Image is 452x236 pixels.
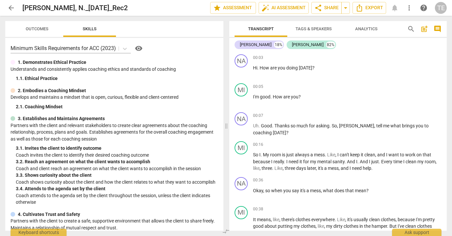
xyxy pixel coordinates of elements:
[11,122,218,143] p: Partners with the client and relevant stakeholders to create clear agreements about the coaching ...
[213,4,221,12] span: star
[405,223,417,229] span: clean
[235,141,248,154] div: Change speaker
[357,159,360,164] span: .
[16,145,218,152] div: 3. 1. Invites the client to identify outcome
[260,94,270,99] span: good
[371,159,379,164] span: just
[311,2,342,14] button: Share
[402,123,416,128] span: brings
[361,152,364,157] span: it
[278,65,286,70] span: you
[303,230,311,236] span: my
[407,25,415,33] span: search
[288,230,294,236] span: all
[18,211,80,218] p: 4. Cultivates Trust and Safety
[260,65,270,70] span: How
[282,152,286,157] span: is
[286,65,299,70] span: doing
[265,188,271,193] span: so
[283,188,292,193] span: you
[359,223,364,229] span: in
[253,177,263,183] span: 00:36
[316,166,318,171] span: ,
[294,230,303,236] span: over
[417,159,425,164] span: my
[326,41,335,48] div: 82%
[16,185,218,192] div: 3. 4. Attends to the agenda set by the client
[16,75,218,82] div: 1. 1. Ethical Practice
[344,223,359,229] span: clothes
[311,230,323,236] span: couch
[262,166,272,171] span: three
[314,4,339,12] span: Share
[283,94,291,99] span: are
[272,166,274,171] span: .
[340,152,350,157] span: can't
[366,188,369,193] span: ?
[297,123,309,128] span: much
[253,159,271,164] span: because
[325,230,343,236] span: because
[328,166,339,171] span: mess
[324,223,326,229] span: ,
[353,2,386,14] button: Export
[425,159,436,164] span: room
[285,166,296,171] span: three
[271,217,273,222] span: ,
[253,84,263,90] span: 00:05
[387,223,389,229] span: .
[335,217,337,222] span: .
[405,4,413,12] span: more_vert
[299,65,312,70] span: [DATE]
[345,188,355,193] span: that
[406,24,416,34] button: Search
[392,229,441,236] div: Ask support
[318,223,324,229] span: Filler word
[259,152,261,157] span: I
[383,230,390,236] span: put
[337,217,345,222] span: Filler word
[26,26,48,31] span: Outcomes
[273,217,279,222] span: Filler word
[369,217,381,222] span: clean
[16,165,218,172] p: Coach and client reach an agreement on what the client wants to accomplish in the session
[253,230,264,236] span: from
[286,130,289,135] span: ?
[295,152,310,157] span: always
[317,159,332,164] span: mental
[301,223,316,229] span: clothes
[253,217,257,222] span: It
[273,130,286,135] span: [DATE]
[131,43,144,54] a: Help
[323,230,325,236] span: ,
[435,2,447,14] button: TE
[310,188,321,193] span: mess
[350,166,352,171] span: I
[253,206,263,212] span: 00:38
[296,26,332,31] span: Tags & Speakers
[274,166,283,171] span: Filler word
[83,26,97,31] span: Skills
[374,123,376,128] span: ,
[434,25,441,33] span: comment
[263,152,270,157] span: My
[400,152,405,157] span: to
[286,159,289,164] span: I
[333,223,344,229] span: dirty
[273,94,283,99] span: How
[235,206,248,219] div: Change speaker
[259,2,309,14] button: AI Assessment
[299,159,303,164] span: it
[253,130,273,135] span: coaching
[261,152,263,157] span: .
[7,4,15,12] span: arrow_back
[291,94,298,99] span: you
[11,229,67,236] div: Keyboard shortcuts
[343,230,351,236] span: my
[383,123,390,128] span: me
[253,142,263,147] span: 00:16
[398,223,405,229] span: I've
[274,41,283,48] div: 18%
[436,159,437,164] span: ,
[16,158,218,165] div: 3. 2. Reach an agreement on what the client wants to accomplish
